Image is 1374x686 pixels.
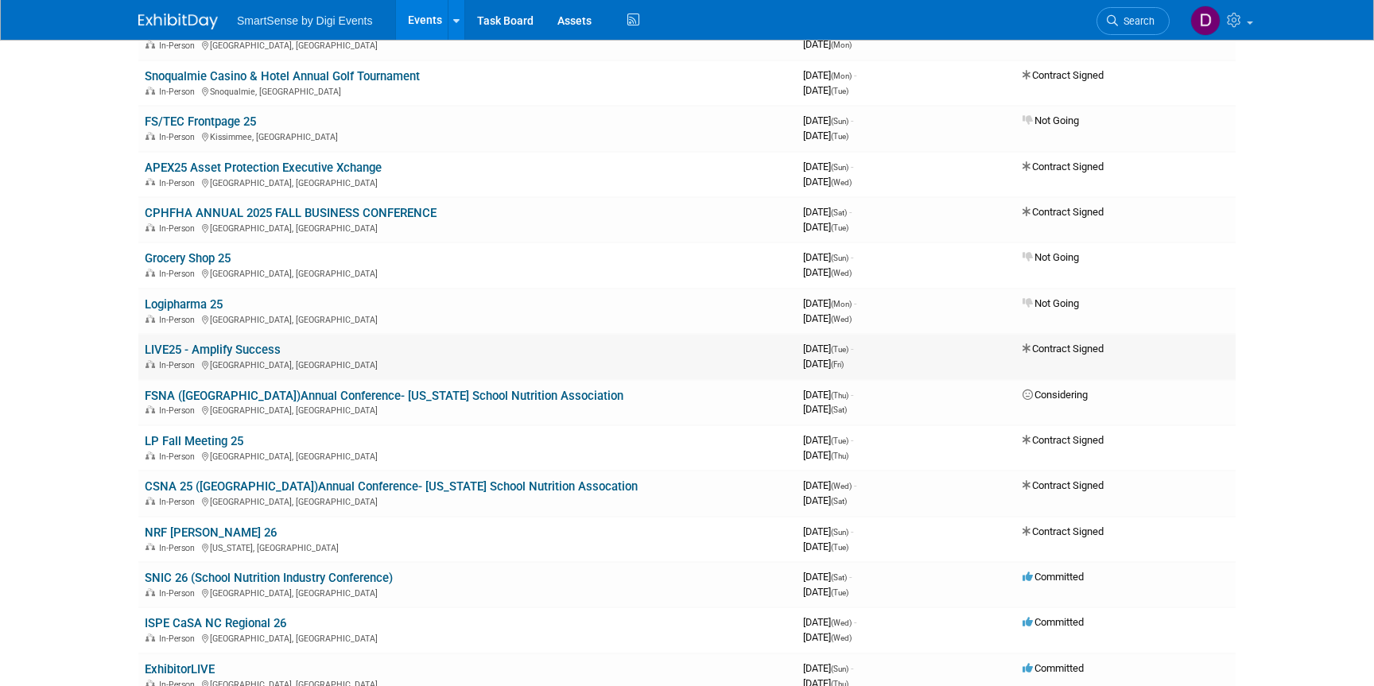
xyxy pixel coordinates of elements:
[831,497,847,506] span: (Sat)
[854,479,856,491] span: -
[831,618,852,627] span: (Wed)
[1118,15,1155,27] span: Search
[831,132,848,141] span: (Tue)
[803,449,848,461] span: [DATE]
[851,114,853,126] span: -
[831,223,848,232] span: (Tue)
[1023,479,1104,491] span: Contract Signed
[849,206,852,218] span: -
[145,69,420,83] a: Snoqualmie Casino & Hotel Annual Golf Tournament
[1023,114,1079,126] span: Not Going
[159,269,200,279] span: In-Person
[146,223,155,231] img: In-Person Event
[831,117,848,126] span: (Sun)
[1023,69,1104,81] span: Contract Signed
[803,403,847,415] span: [DATE]
[831,482,852,490] span: (Wed)
[1023,616,1084,628] span: Committed
[831,360,844,369] span: (Fri)
[831,528,848,537] span: (Sun)
[146,588,155,596] img: In-Person Event
[146,87,155,95] img: In-Person Event
[159,452,200,462] span: In-Person
[146,405,155,413] img: In-Person Event
[145,266,790,279] div: [GEOGRAPHIC_DATA], [GEOGRAPHIC_DATA]
[145,221,790,234] div: [GEOGRAPHIC_DATA], [GEOGRAPHIC_DATA]
[146,497,155,505] img: In-Person Event
[159,87,200,97] span: In-Person
[146,634,155,641] img: In-Person Event
[1023,297,1079,309] span: Not Going
[831,436,848,445] span: (Tue)
[159,178,200,188] span: In-Person
[854,616,856,628] span: -
[851,389,853,401] span: -
[803,343,853,355] span: [DATE]
[831,588,848,597] span: (Tue)
[1023,389,1088,401] span: Considering
[145,358,790,370] div: [GEOGRAPHIC_DATA], [GEOGRAPHIC_DATA]
[831,178,852,187] span: (Wed)
[831,405,847,414] span: (Sat)
[803,114,853,126] span: [DATE]
[803,221,848,233] span: [DATE]
[851,161,853,172] span: -
[145,251,231,265] a: Grocery Shop 25
[831,87,848,95] span: (Tue)
[145,161,382,175] a: APEX25 Asset Protection Executive Xchange
[145,541,790,553] div: [US_STATE], [GEOGRAPHIC_DATA]
[831,665,848,673] span: (Sun)
[146,452,155,459] img: In-Person Event
[159,497,200,507] span: In-Person
[145,494,790,507] div: [GEOGRAPHIC_DATA], [GEOGRAPHIC_DATA]
[145,206,437,220] a: CPHFHA ANNUAL 2025 FALL BUSINESS CONFERENCE
[146,360,155,368] img: In-Person Event
[831,254,848,262] span: (Sun)
[159,588,200,599] span: In-Person
[803,69,856,81] span: [DATE]
[237,14,372,27] span: SmartSense by Digi Events
[803,130,848,141] span: [DATE]
[854,69,856,81] span: -
[145,449,790,462] div: [GEOGRAPHIC_DATA], [GEOGRAPHIC_DATA]
[831,163,848,172] span: (Sun)
[831,41,852,49] span: (Mon)
[146,178,155,186] img: In-Person Event
[159,223,200,234] span: In-Person
[159,543,200,553] span: In-Person
[831,543,848,552] span: (Tue)
[803,161,853,172] span: [DATE]
[831,315,852,324] span: (Wed)
[145,586,790,599] div: [GEOGRAPHIC_DATA], [GEOGRAPHIC_DATA]
[803,434,853,446] span: [DATE]
[831,573,847,582] span: (Sat)
[159,360,200,370] span: In-Person
[831,208,847,217] span: (Sat)
[145,525,277,540] a: NRF [PERSON_NAME] 26
[831,452,848,460] span: (Thu)
[146,543,155,551] img: In-Person Event
[803,84,848,96] span: [DATE]
[159,634,200,644] span: In-Person
[851,525,853,537] span: -
[803,616,856,628] span: [DATE]
[1096,7,1170,35] a: Search
[145,662,215,676] a: ExhibitorLIVE
[146,269,155,277] img: In-Person Event
[159,41,200,51] span: In-Person
[159,132,200,142] span: In-Person
[1023,343,1104,355] span: Contract Signed
[831,269,852,277] span: (Wed)
[851,434,853,446] span: -
[1190,6,1221,36] img: Dan Tiernan
[145,343,281,357] a: LIVE25 - Amplify Success
[803,541,848,552] span: [DATE]
[1023,662,1084,674] span: Committed
[1023,571,1084,583] span: Committed
[1023,161,1104,172] span: Contract Signed
[145,38,790,51] div: [GEOGRAPHIC_DATA], [GEOGRAPHIC_DATA]
[803,251,853,263] span: [DATE]
[803,297,856,309] span: [DATE]
[145,631,790,644] div: [GEOGRAPHIC_DATA], [GEOGRAPHIC_DATA]
[1023,525,1104,537] span: Contract Signed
